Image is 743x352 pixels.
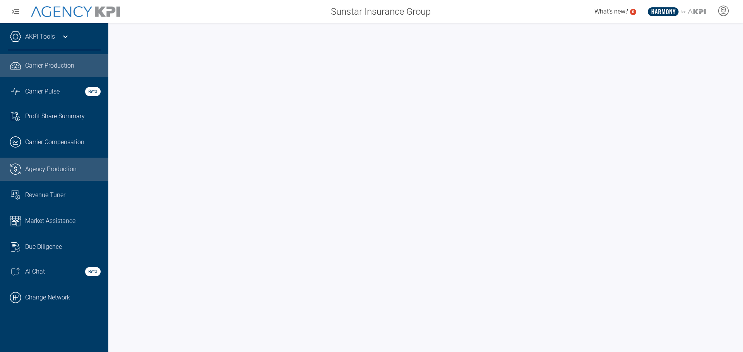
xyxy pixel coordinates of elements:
[25,61,74,70] span: Carrier Production
[594,8,628,15] span: What's new?
[25,267,45,276] span: AI Chat
[331,5,431,19] span: Sunstar Insurance Group
[25,87,60,96] span: Carrier Pulse
[25,242,62,252] span: Due Diligence
[630,9,636,15] a: 5
[25,32,55,41] a: AKPI Tools
[31,6,120,17] img: AgencyKPI
[25,138,84,147] span: Carrier Compensation
[25,216,75,226] span: Market Assistance
[85,87,101,96] strong: Beta
[25,165,77,174] span: Agency Production
[25,112,85,121] span: Profit Share Summary
[25,190,65,200] span: Revenue Tuner
[632,10,634,14] text: 5
[85,267,101,276] strong: Beta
